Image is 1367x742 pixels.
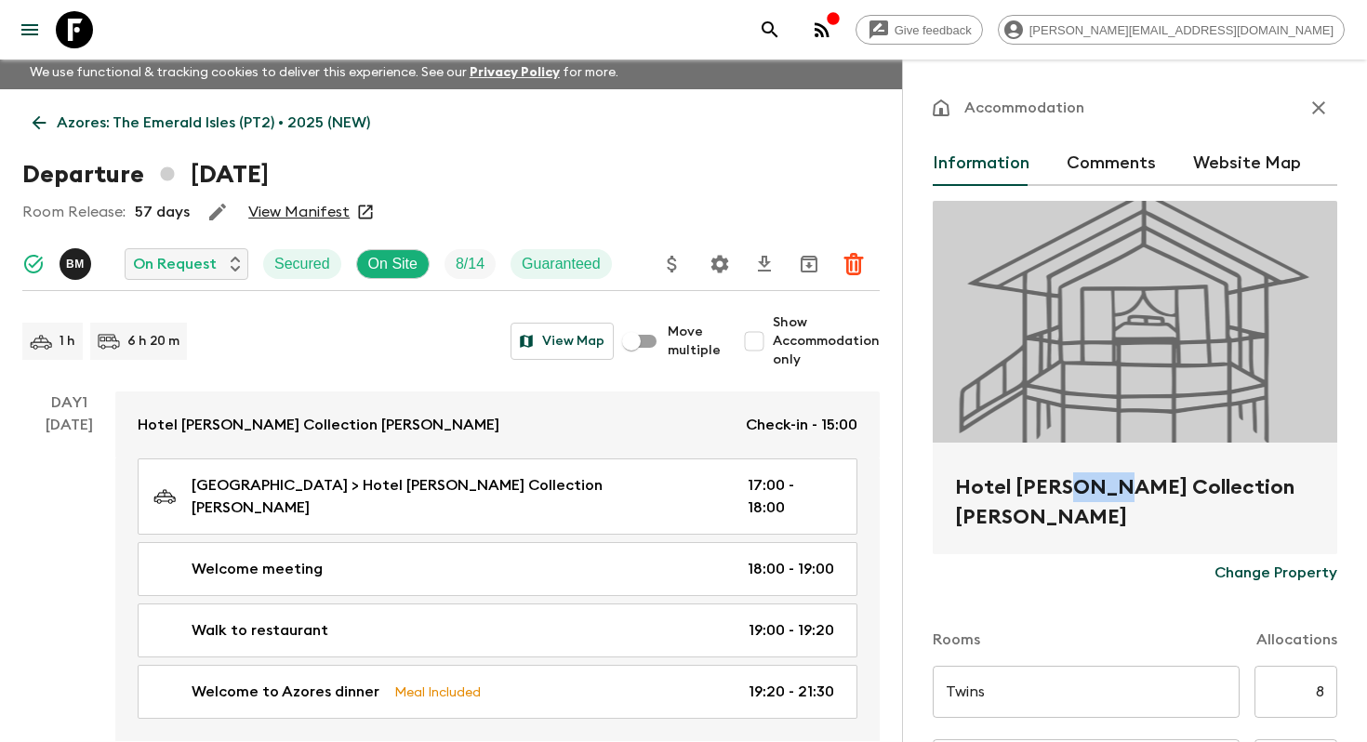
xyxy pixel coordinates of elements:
h1: Departure [DATE] [22,156,269,193]
p: 19:00 - 19:20 [749,619,834,642]
p: Rooms [933,629,980,651]
a: Azores: The Emerald Isles (PT2) • 2025 (NEW) [22,104,380,141]
div: Photo of Hotel Vila Gale Collection S. Miguel [933,201,1337,443]
button: Website Map [1193,141,1301,186]
p: Hotel [PERSON_NAME] Collection [PERSON_NAME] [138,414,499,436]
h2: Hotel [PERSON_NAME] Collection [PERSON_NAME] [955,472,1315,532]
p: Guaranteed [522,253,601,275]
p: 57 days [135,201,190,223]
div: [PERSON_NAME][EMAIL_ADDRESS][DOMAIN_NAME] [998,15,1345,45]
p: 18:00 - 19:00 [748,558,834,580]
p: Welcome meeting [192,558,323,580]
div: Trip Fill [445,249,496,279]
p: On Site [368,253,418,275]
span: Bruno Melo [60,254,95,269]
p: Check-in - 15:00 [746,414,857,436]
p: Meal Included [394,682,481,702]
p: Allocations [1256,629,1337,651]
button: View Map [511,323,614,360]
button: BM [60,248,95,280]
button: Archive (Completed, Cancelled or Unsynced Departures only) [790,245,828,283]
p: Azores: The Emerald Isles (PT2) • 2025 (NEW) [57,112,370,134]
p: 1 h [60,332,75,351]
div: On Site [356,249,430,279]
div: [DATE] [46,414,93,741]
a: Welcome to Azores dinnerMeal Included19:20 - 21:30 [138,665,857,719]
button: Change Property [1214,554,1337,591]
a: Hotel [PERSON_NAME] Collection [PERSON_NAME]Check-in - 15:00 [115,391,880,458]
button: menu [11,11,48,48]
button: Settings [701,245,738,283]
p: Secured [274,253,330,275]
p: 8 / 14 [456,253,484,275]
p: [GEOGRAPHIC_DATA] > Hotel [PERSON_NAME] Collection [PERSON_NAME] [192,474,718,519]
button: Delete [835,245,872,283]
p: On Request [133,253,217,275]
p: 19:20 - 21:30 [749,681,834,703]
p: We use functional & tracking cookies to deliver this experience. See our for more. [22,56,626,89]
p: 17:00 - 18:00 [748,474,834,519]
a: Give feedback [856,15,983,45]
button: Comments [1067,141,1156,186]
p: Day 1 [22,391,115,414]
p: Accommodation [964,97,1084,119]
div: Secured [263,249,341,279]
svg: Synced Successfully [22,253,45,275]
button: Update Price, Early Bird Discount and Costs [654,245,691,283]
input: eg. Tent on a jeep [933,666,1240,718]
p: Room Release: [22,201,126,223]
p: Change Property [1214,562,1337,584]
a: View Manifest [248,203,350,221]
a: Walk to restaurant19:00 - 19:20 [138,603,857,657]
span: [PERSON_NAME][EMAIL_ADDRESS][DOMAIN_NAME] [1019,23,1344,37]
button: search adventures [751,11,789,48]
span: Show Accommodation only [773,313,880,369]
a: Welcome meeting18:00 - 19:00 [138,542,857,596]
span: Give feedback [884,23,982,37]
p: Welcome to Azores dinner [192,681,379,703]
p: B M [66,257,85,272]
span: Move multiple [668,323,721,360]
a: [GEOGRAPHIC_DATA] > Hotel [PERSON_NAME] Collection [PERSON_NAME]17:00 - 18:00 [138,458,857,535]
p: Walk to restaurant [192,619,328,642]
a: Privacy Policy [470,66,560,79]
button: Download CSV [746,245,783,283]
p: 6 h 20 m [127,332,179,351]
button: Information [933,141,1029,186]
